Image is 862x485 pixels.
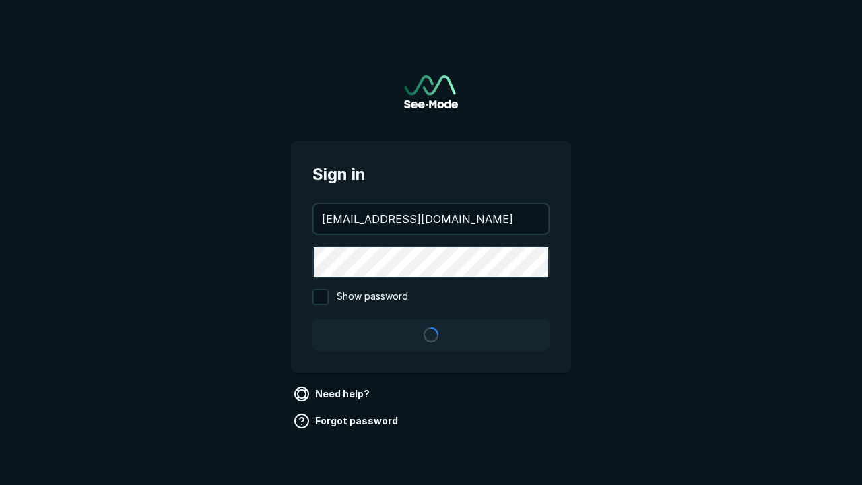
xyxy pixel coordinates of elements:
a: Need help? [291,383,375,405]
a: Go to sign in [404,75,458,108]
img: See-Mode Logo [404,75,458,108]
span: Show password [337,289,408,305]
span: Sign in [312,162,550,187]
a: Forgot password [291,410,403,432]
input: your@email.com [314,204,548,234]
